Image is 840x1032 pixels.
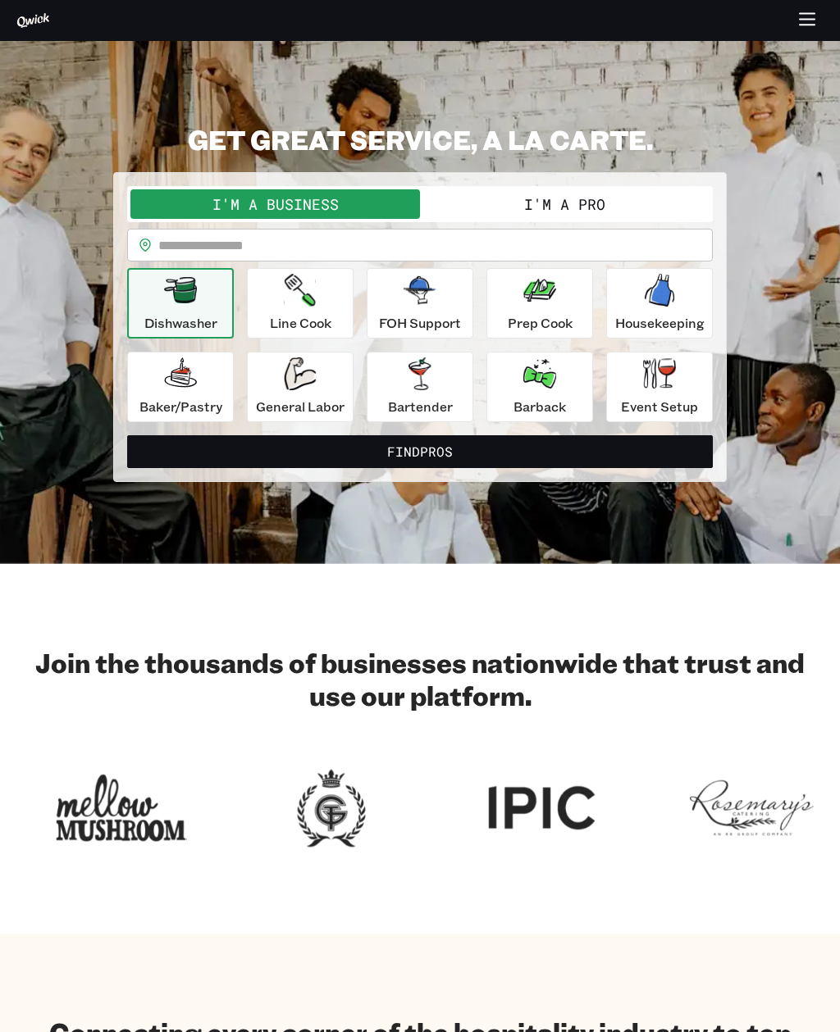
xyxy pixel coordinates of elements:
[486,352,593,422] button: Barback
[420,189,710,219] button: I'm a Pro
[514,397,566,416] p: Barback
[256,397,345,416] p: General Labor
[247,352,354,422] button: General Labor
[16,646,824,711] h2: Join the thousands of businesses nationwide that trust and use our platform.
[476,764,607,852] img: Logo for IPIC
[606,268,713,339] button: Housekeeping
[266,764,397,852] img: Logo for Georgian Terrace
[388,397,453,416] p: Bartender
[130,189,420,219] button: I'm a Business
[127,352,234,422] button: Baker/Pastry
[486,268,593,339] button: Prep Cook
[56,764,187,852] img: Logo for Mellow Mushroom
[621,397,698,416] p: Event Setup
[127,435,713,468] button: FindPros
[615,313,705,333] p: Housekeeping
[379,313,461,333] p: FOH Support
[508,313,573,333] p: Prep Cook
[113,123,727,156] h2: GET GREAT SERVICE, A LA CARTE.
[247,268,354,339] button: Line Cook
[270,313,331,333] p: Line Cook
[367,268,473,339] button: FOH Support
[606,352,713,422] button: Event Setup
[686,764,817,852] img: Logo for Rosemary's Catering
[127,268,234,339] button: Dishwasher
[139,397,222,416] p: Baker/Pastry
[367,352,473,422] button: Bartender
[144,313,217,333] p: Dishwasher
